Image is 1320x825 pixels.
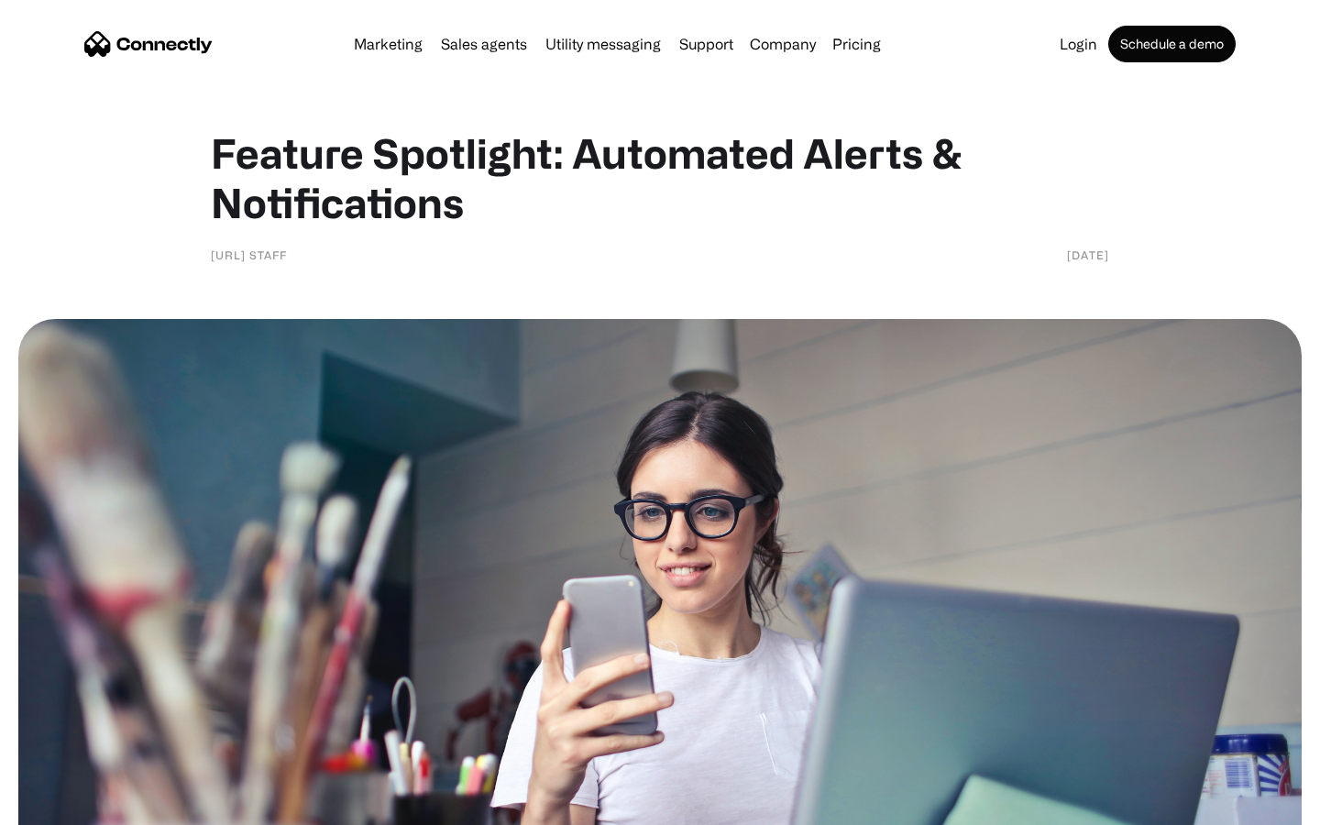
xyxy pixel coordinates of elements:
a: Support [672,37,741,51]
h1: Feature Spotlight: Automated Alerts & Notifications [211,128,1109,227]
div: [DATE] [1067,246,1109,264]
div: [URL] staff [211,246,287,264]
a: Login [1052,37,1105,51]
aside: Language selected: English [18,793,110,819]
a: Schedule a demo [1108,26,1236,62]
ul: Language list [37,793,110,819]
div: Company [750,31,816,57]
a: Marketing [346,37,430,51]
a: Sales agents [434,37,534,51]
a: Pricing [825,37,888,51]
a: Utility messaging [538,37,668,51]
